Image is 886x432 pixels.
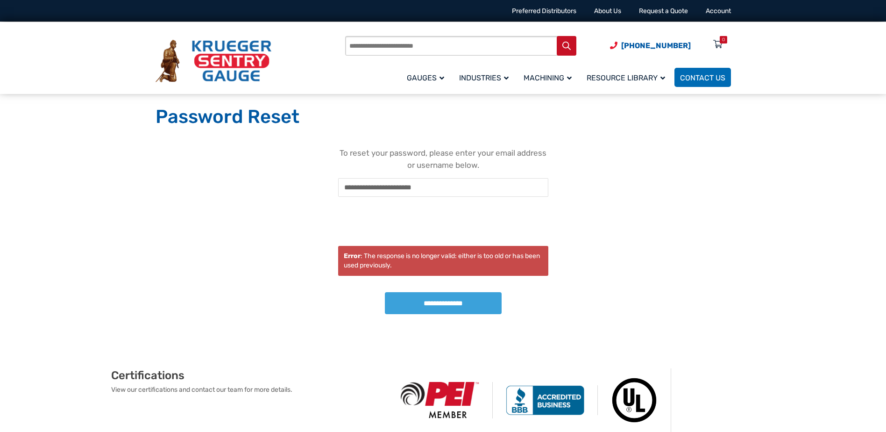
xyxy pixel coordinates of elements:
[344,252,361,260] strong: Error
[610,40,691,51] a: Phone Number (920) 434-8860
[111,385,388,395] p: View our certifications and contact our team for more details.
[156,105,731,129] h1: Password Reset
[639,7,688,15] a: Request a Quote
[594,7,621,15] a: About Us
[587,73,665,82] span: Resource Library
[459,73,509,82] span: Industries
[407,73,444,82] span: Gauges
[706,7,731,15] a: Account
[493,385,598,415] img: BBB
[518,66,581,88] a: Machining
[680,73,725,82] span: Contact Us
[338,147,548,171] div: To reset your password, please enter your email address or username below.
[581,66,674,88] a: Resource Library
[156,40,271,83] img: Krueger Sentry Gauge
[388,382,493,418] img: PEI Member
[524,73,572,82] span: Machining
[598,368,671,432] img: Underwriters Laboratories
[401,66,454,88] a: Gauges
[674,68,731,87] a: Contact Us
[512,7,576,15] a: Preferred Distributors
[722,36,725,43] div: 0
[621,41,691,50] span: [PHONE_NUMBER]
[338,246,548,276] div: : The response is no longer valid: either is too old or has been used previously.
[111,368,388,382] h2: Certifications
[373,204,515,240] iframe: reCAPTCHA
[454,66,518,88] a: Industries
